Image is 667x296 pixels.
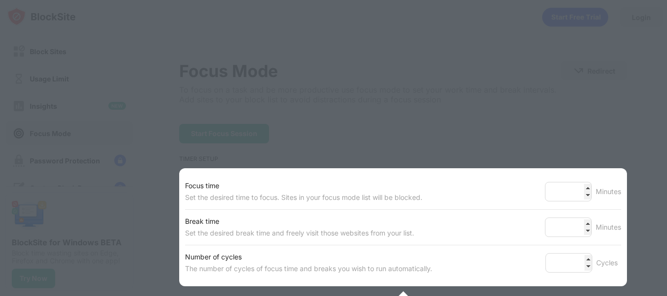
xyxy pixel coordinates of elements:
div: Set the desired break time and freely visit those websites from your list. [185,227,414,239]
div: Number of cycles [185,251,432,263]
div: Focus time [185,180,422,192]
div: Minutes [596,186,621,197]
div: Cycles [596,257,621,269]
div: The number of cycles of focus time and breaks you wish to run automatically. [185,263,432,275]
div: Break time [185,216,414,227]
div: Minutes [596,221,621,233]
div: Set the desired time to focus. Sites in your focus mode list will be blocked. [185,192,422,203]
